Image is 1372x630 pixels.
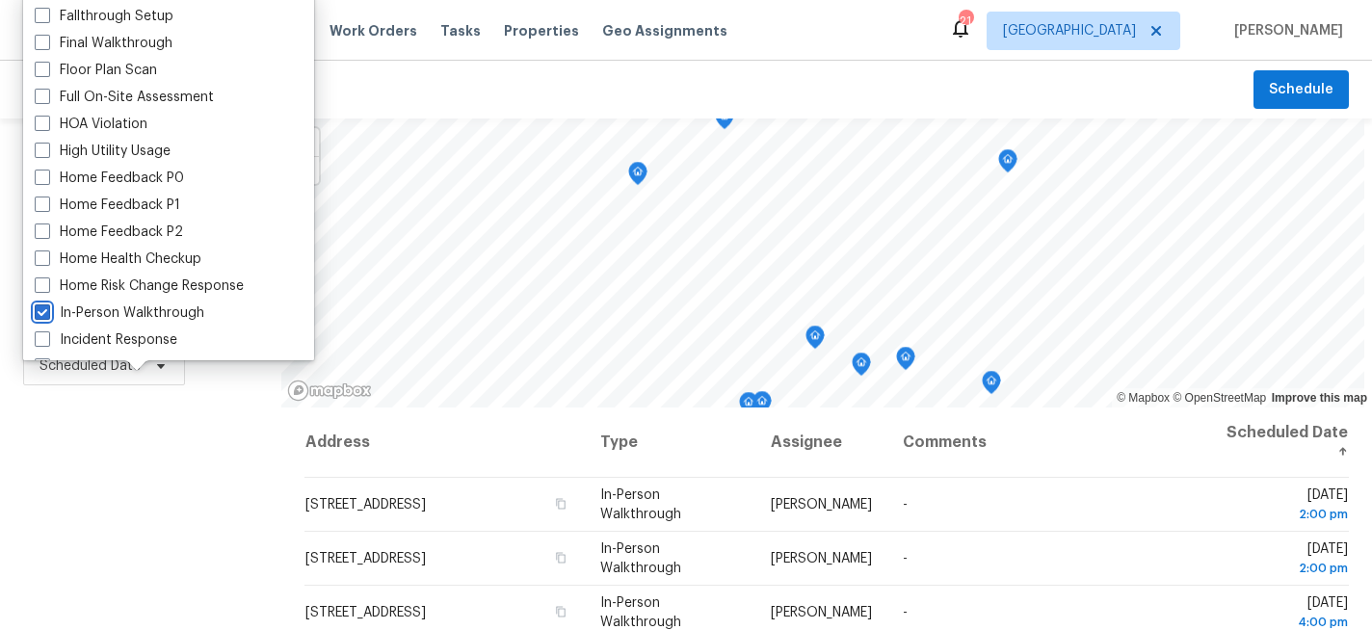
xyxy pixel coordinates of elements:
[552,549,569,566] button: Copy Address
[585,407,756,478] th: Type
[305,498,426,512] span: [STREET_ADDRESS]
[600,542,681,575] span: In-Person Walkthrough
[1173,391,1266,405] a: OpenStreetMap
[1217,505,1348,524] div: 2:00 pm
[1117,391,1170,405] a: Mapbox
[600,488,681,521] span: In-Person Walkthrough
[903,606,908,619] span: -
[715,106,734,136] div: Map marker
[35,88,214,107] label: Full On-Site Assessment
[771,606,872,619] span: [PERSON_NAME]
[35,223,183,242] label: Home Feedback P2
[35,249,201,269] label: Home Health Checkup
[35,276,244,296] label: Home Risk Change Response
[887,407,1200,478] th: Comments
[281,118,1364,407] canvas: Map
[805,326,825,355] div: Map marker
[504,21,579,40] span: Properties
[440,24,481,38] span: Tasks
[1272,391,1367,405] a: Improve this map
[35,7,173,26] label: Fallthrough Setup
[852,353,871,382] div: Map marker
[998,149,1017,179] div: Map marker
[305,552,426,565] span: [STREET_ADDRESS]
[771,552,872,565] span: [PERSON_NAME]
[959,12,972,31] div: 21
[35,330,177,350] label: Incident Response
[1003,21,1136,40] span: [GEOGRAPHIC_DATA]
[771,498,872,512] span: [PERSON_NAME]
[903,552,908,565] span: -
[600,596,681,629] span: In-Person Walkthrough
[1227,21,1343,40] span: [PERSON_NAME]
[552,495,569,512] button: Copy Address
[305,606,426,619] span: [STREET_ADDRESS]
[755,407,887,478] th: Assignee
[35,142,171,161] label: High Utility Usage
[752,391,772,421] div: Map marker
[1217,559,1348,578] div: 2:00 pm
[304,407,585,478] th: Address
[982,371,1001,401] div: Map marker
[287,380,372,402] a: Mapbox homepage
[1217,542,1348,578] span: [DATE]
[330,21,417,40] span: Work Orders
[1217,488,1348,524] span: [DATE]
[1253,70,1349,110] button: Schedule
[35,34,172,53] label: Final Walkthrough
[35,169,184,188] label: Home Feedback P0
[602,21,727,40] span: Geo Assignments
[35,61,157,80] label: Floor Plan Scan
[1269,78,1333,102] span: Schedule
[1201,407,1349,478] th: Scheduled Date ↑
[35,303,204,323] label: In-Person Walkthrough
[35,196,180,215] label: Home Feedback P1
[903,498,908,512] span: -
[896,347,915,377] div: Map marker
[628,162,647,192] div: Map marker
[35,115,147,134] label: HOA Violation
[739,392,758,422] div: Map marker
[552,603,569,620] button: Copy Address
[40,356,141,376] span: Scheduled Date
[35,357,187,377] label: Interior Assessment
